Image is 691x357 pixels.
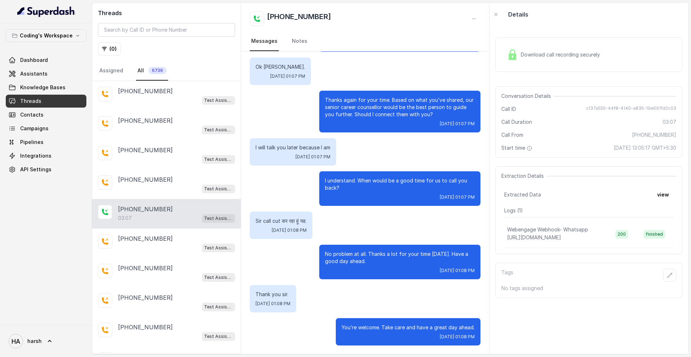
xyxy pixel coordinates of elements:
[250,32,279,51] a: Messages
[118,293,173,302] p: [PHONE_NUMBER]
[507,226,588,233] p: Webengage Webhook- Whatsapp
[295,154,330,160] span: [DATE] 01:07 PM
[440,268,475,274] span: [DATE] 01:08 PM
[204,126,233,134] p: Test Assistant- 2
[507,234,561,240] span: [URL][DOMAIN_NAME]
[98,42,121,55] button: (0)
[6,95,86,108] a: Threads
[6,122,86,135] a: Campaigns
[118,146,173,154] p: [PHONE_NUMBER]
[501,118,532,126] span: Call Duration
[507,49,518,60] img: Lock Icon
[267,12,331,26] h2: [PHONE_NUMBER]
[440,121,475,127] span: [DATE] 01:07 PM
[204,156,233,163] p: Test Assistant-3
[504,207,673,214] p: Logs ( 1 )
[6,163,86,176] a: API Settings
[250,32,480,51] nav: Tabs
[6,81,86,94] a: Knowledge Bases
[290,32,309,51] a: Notes
[501,144,534,152] span: Start time
[20,125,49,132] span: Campaigns
[256,144,330,151] p: I will talk you later because I am
[98,23,235,37] input: Search by Call ID or Phone Number
[20,70,48,77] span: Assistants
[501,105,516,113] span: Call ID
[204,303,233,311] p: Test Assistant- 2
[501,172,547,180] span: Extraction Details
[6,67,86,80] a: Assistants
[204,274,233,281] p: Test Assistant- 2
[204,333,233,340] p: Test Assistant- 2
[586,105,676,113] span: c137a555-44f8-4140-a835-19e091fd2c03
[118,175,173,184] p: [PHONE_NUMBER]
[6,136,86,149] a: Pipelines
[663,118,676,126] span: 03:07
[118,234,173,243] p: [PHONE_NUMBER]
[272,227,307,233] span: [DATE] 01:08 PM
[20,152,51,159] span: Integrations
[521,51,603,58] span: Download call recording securely
[6,29,86,42] button: Coding's Workspace
[440,334,475,340] span: [DATE] 01:08 PM
[501,285,676,292] p: No tags assigned
[136,61,168,81] a: All6736
[20,111,44,118] span: Contacts
[501,92,554,100] span: Conversation Details
[508,10,528,19] p: Details
[256,63,305,71] p: Ok [PERSON_NAME].
[20,31,73,40] p: Coding's Workspace
[12,338,20,345] text: HA
[20,166,51,173] span: API Settings
[204,215,233,222] p: Test Assistant-3
[614,144,676,152] span: [DATE] 13:05:17 GMT+5:30
[20,98,41,105] span: Threads
[325,250,475,265] p: No problem at all. Thanks a lot for your time [DATE]. Have a good day ahead.
[615,230,628,239] span: 200
[501,269,513,282] p: Tags
[98,61,125,81] a: Assigned
[325,177,475,191] p: I understand. When would be a good time for us to call you back?
[118,87,173,95] p: [PHONE_NUMBER]
[204,97,233,104] p: Test Assistant- 2
[325,96,475,118] p: Thanks again for your time. Based on what you’ve shared, our senior career counsellor would be th...
[118,205,173,213] p: [PHONE_NUMBER]
[118,323,173,331] p: [PHONE_NUMBER]
[20,84,66,91] span: Knowledge Bases
[98,9,235,17] h2: Threads
[501,131,523,139] span: Call From
[98,61,235,81] nav: Tabs
[256,301,290,307] span: [DATE] 01:08 PM
[17,6,75,17] img: light.svg
[118,116,173,125] p: [PHONE_NUMBER]
[27,338,42,345] span: harsh
[20,57,48,64] span: Dashboard
[20,139,44,146] span: Pipelines
[6,54,86,67] a: Dashboard
[632,131,676,139] span: [PHONE_NUMBER]
[653,188,673,201] button: view
[118,264,173,272] p: [PHONE_NUMBER]
[256,217,307,225] p: Sir call cut कर रहा हूं यह.
[643,230,665,239] span: finished
[148,67,167,74] span: 6736
[204,244,233,252] p: Test Assistant- 2
[440,194,475,200] span: [DATE] 01:07 PM
[270,73,305,79] span: [DATE] 01:07 PM
[6,149,86,162] a: Integrations
[6,331,86,351] a: harsh
[204,185,233,193] p: Test Assistant- 2
[118,214,132,222] p: 03:07
[6,108,86,121] a: Contacts
[342,324,475,331] p: You’re welcome. Take care and have a great day ahead.
[504,191,541,198] span: Extracted Data
[256,291,290,298] p: Thank you sir.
